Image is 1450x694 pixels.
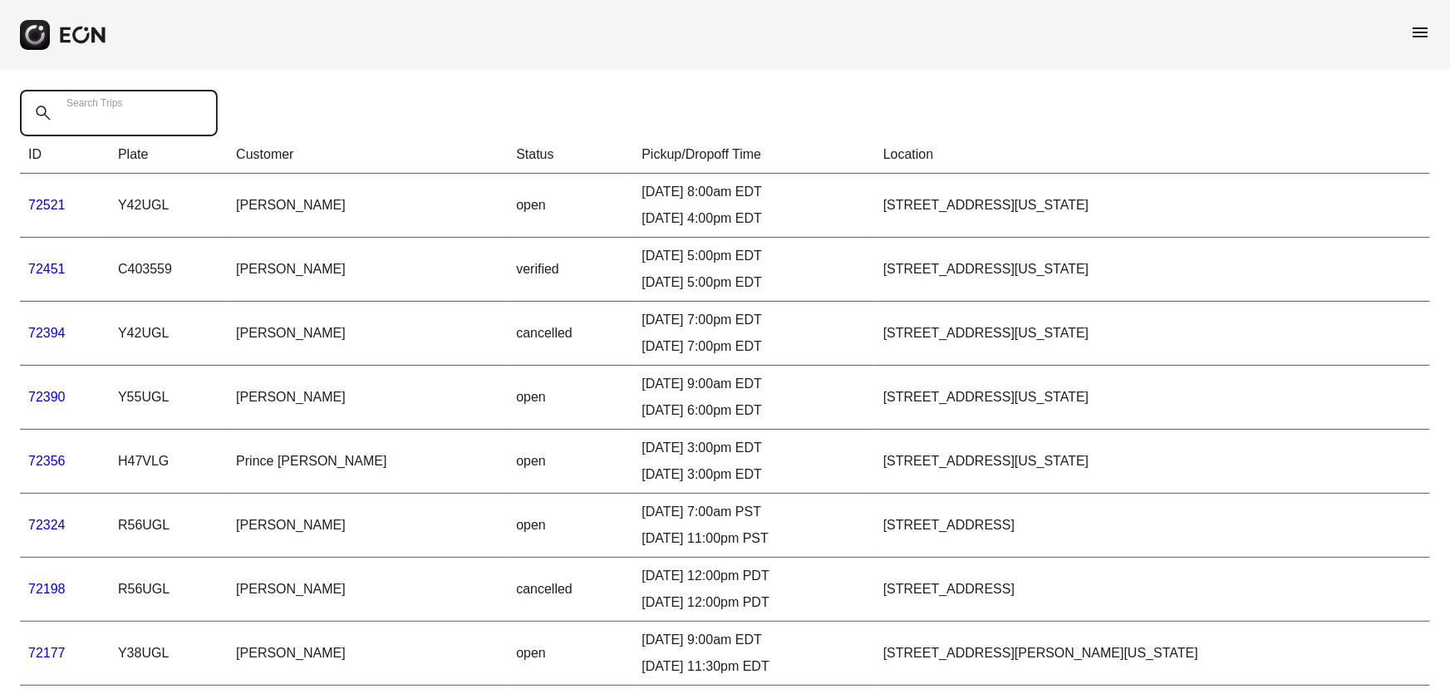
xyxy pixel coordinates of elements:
td: [PERSON_NAME] [228,494,508,558]
td: cancelled [508,302,633,366]
td: [PERSON_NAME] [228,622,508,686]
td: Y42UGL [110,174,228,238]
td: cancelled [508,558,633,622]
div: [DATE] 11:30pm EDT [641,657,867,677]
td: Y38UGL [110,622,228,686]
td: [STREET_ADDRESS][US_STATE] [875,430,1430,494]
div: [DATE] 3:00pm EDT [641,465,867,485]
div: [DATE] 12:00pm PDT [641,566,867,586]
td: open [508,174,633,238]
td: Y42UGL [110,302,228,366]
a: 72390 [28,390,66,404]
a: 72198 [28,582,66,596]
td: [STREET_ADDRESS][PERSON_NAME][US_STATE] [875,622,1430,686]
div: [DATE] 7:00am PST [641,502,867,522]
td: [PERSON_NAME] [228,558,508,622]
td: R56UGL [110,494,228,558]
td: [PERSON_NAME] [228,238,508,302]
td: verified [508,238,633,302]
th: Location [875,136,1430,174]
td: [PERSON_NAME] [228,366,508,430]
a: 72394 [28,326,66,340]
a: 72521 [28,198,66,212]
td: [STREET_ADDRESS] [875,558,1430,622]
div: [DATE] 11:00pm PST [641,529,867,549]
td: [STREET_ADDRESS][US_STATE] [875,174,1430,238]
td: C403559 [110,238,228,302]
td: [STREET_ADDRESS][US_STATE] [875,366,1430,430]
div: [DATE] 8:00am EDT [641,182,867,202]
div: [DATE] 5:00pm EDT [641,246,867,266]
label: Search Trips [66,96,122,110]
td: H47VLG [110,430,228,494]
span: menu [1410,22,1430,42]
td: [STREET_ADDRESS] [875,494,1430,558]
div: [DATE] 7:00pm EDT [641,310,867,330]
div: [DATE] 5:00pm EDT [641,273,867,293]
a: 72177 [28,646,66,660]
div: [DATE] 4:00pm EDT [641,209,867,229]
td: [STREET_ADDRESS][US_STATE] [875,302,1430,366]
th: ID [20,136,110,174]
div: [DATE] 7:00pm EDT [641,337,867,357]
th: Customer [228,136,508,174]
div: [DATE] 9:00am EDT [641,630,867,650]
a: 72324 [28,518,66,532]
a: 72356 [28,454,66,468]
td: Y55UGL [110,366,228,430]
td: R56UGL [110,558,228,622]
div: [DATE] 9:00am EDT [641,374,867,394]
th: Status [508,136,633,174]
td: open [508,366,633,430]
td: open [508,430,633,494]
div: [DATE] 3:00pm EDT [641,438,867,458]
td: open [508,622,633,686]
td: [PERSON_NAME] [228,174,508,238]
div: [DATE] 6:00pm EDT [641,401,867,421]
div: [DATE] 12:00pm PDT [641,593,867,613]
td: open [508,494,633,558]
td: [STREET_ADDRESS][US_STATE] [875,238,1430,302]
th: Plate [110,136,228,174]
th: Pickup/Dropoff Time [633,136,875,174]
a: 72451 [28,262,66,276]
td: [PERSON_NAME] [228,302,508,366]
td: Prince [PERSON_NAME] [228,430,508,494]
